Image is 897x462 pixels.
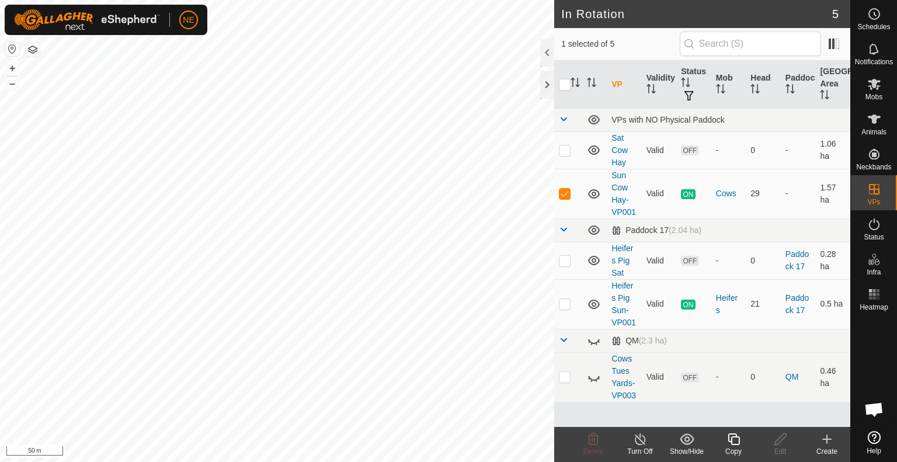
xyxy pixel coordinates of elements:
button: + [5,61,19,75]
span: Schedules [857,23,890,30]
span: Neckbands [856,164,891,171]
span: Notifications [855,58,893,65]
span: 1 selected of 5 [561,38,679,50]
td: - [781,131,816,169]
p-sorticon: Activate to sort [820,92,829,101]
span: ON [681,189,695,199]
a: Sat Cow Hay [611,133,628,167]
a: Privacy Policy [231,447,275,457]
p-sorticon: Activate to sort [750,86,760,95]
div: VPs with NO Physical Paddock [611,115,846,124]
td: Valid [642,169,677,218]
div: Copy [710,446,757,457]
p-sorticon: Activate to sort [785,86,795,95]
div: - [716,144,742,157]
a: Cows Tues Yards-VP003 [611,354,636,400]
span: 5 [832,5,839,23]
td: 0.28 ha [815,242,850,279]
td: 1.06 ha [815,131,850,169]
button: Reset Map [5,42,19,56]
a: Paddock 17 [785,293,809,315]
span: (2.04 ha) [669,225,701,235]
a: Sun Cow Hay-VP001 [611,171,636,217]
td: 29 [746,169,781,218]
a: Help [851,426,897,459]
td: Valid [642,242,677,279]
p-sorticon: Activate to sort [587,79,596,89]
td: Valid [642,279,677,329]
a: Heifers Pig Sat [611,244,633,277]
a: QM [785,372,799,381]
th: [GEOGRAPHIC_DATA] Area [815,61,850,109]
a: Heifers Pig Sun-VP001 [611,281,636,327]
img: Gallagher Logo [14,9,160,30]
td: 1.57 ha [815,169,850,218]
span: (2.3 ha) [639,336,667,345]
div: - [716,255,742,267]
div: Heifers [716,292,742,317]
th: Mob [711,61,746,109]
td: 0 [746,352,781,402]
span: Animals [861,128,886,136]
div: Turn Off [617,446,663,457]
td: 0 [746,131,781,169]
button: Map Layers [26,43,40,57]
div: Open chat [857,392,892,427]
td: Valid [642,352,677,402]
td: Valid [642,131,677,169]
span: NE [183,14,194,26]
td: - [781,169,816,218]
th: Head [746,61,781,109]
span: OFF [681,145,698,155]
input: Search (S) [680,32,821,56]
p-sorticon: Activate to sort [646,86,656,95]
span: OFF [681,373,698,383]
span: ON [681,300,695,310]
span: Help [867,447,881,454]
p-sorticon: Activate to sort [716,86,725,95]
th: Status [676,61,711,109]
h2: In Rotation [561,7,832,21]
p-sorticon: Activate to sort [681,79,690,89]
div: Show/Hide [663,446,710,457]
th: VP [607,61,642,109]
button: – [5,77,19,91]
span: Infra [867,269,881,276]
a: Paddock 17 [785,249,809,271]
div: QM [611,336,667,346]
p-sorticon: Activate to sort [571,79,580,89]
div: Edit [757,446,804,457]
span: Mobs [865,93,882,100]
td: 0.46 ha [815,352,850,402]
div: Paddock 17 [611,225,701,235]
a: Contact Us [288,447,323,457]
td: 21 [746,279,781,329]
div: Create [804,446,850,457]
th: Validity [642,61,677,109]
span: Heatmap [860,304,888,311]
td: 0.5 ha [815,279,850,329]
span: Status [864,234,884,241]
th: Paddock [781,61,816,109]
div: - [716,371,742,383]
span: OFF [681,256,698,266]
div: Cows [716,187,742,200]
td: 0 [746,242,781,279]
span: VPs [867,199,880,206]
span: Delete [583,447,604,456]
